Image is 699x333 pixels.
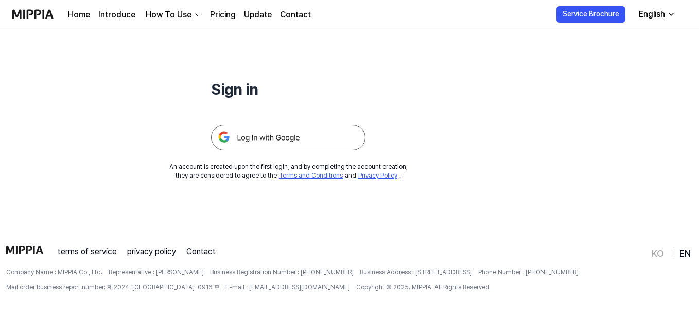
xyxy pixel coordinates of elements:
div: English [637,8,667,21]
span: Phone Number : [PHONE_NUMBER] [478,268,579,277]
a: Privacy Policy [358,172,397,179]
div: How To Use [144,9,194,21]
a: Pricing [210,9,236,21]
a: Contact [280,9,311,21]
a: EN [679,248,691,260]
button: How To Use [144,9,202,21]
span: Copyright © 2025. MIPPIA. All Rights Reserved [356,283,490,292]
span: Company Name : MIPPIA Co., Ltd. [6,268,102,277]
a: terms of service [58,246,117,258]
a: Update [244,9,272,21]
a: KO [652,248,664,260]
span: Mail order business report number: 제 2024-[GEOGRAPHIC_DATA]-0916 호 [6,283,219,292]
span: Business Address : [STREET_ADDRESS] [360,268,472,277]
span: Business Registration Number : [PHONE_NUMBER] [210,268,354,277]
a: privacy policy [127,246,176,258]
a: Introduce [98,9,135,21]
img: 구글 로그인 버튼 [211,125,365,150]
span: Representative : [PERSON_NAME] [109,268,204,277]
button: English [631,4,681,25]
span: E-mail : [EMAIL_ADDRESS][DOMAIN_NAME] [225,283,350,292]
h1: Sign in [211,78,365,100]
a: Home [68,9,90,21]
img: logo [6,246,43,254]
button: Service Brochure [556,6,625,23]
a: Contact [186,246,216,258]
div: An account is created upon the first login, and by completing the account creation, they are cons... [169,163,408,180]
a: Terms and Conditions [279,172,343,179]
